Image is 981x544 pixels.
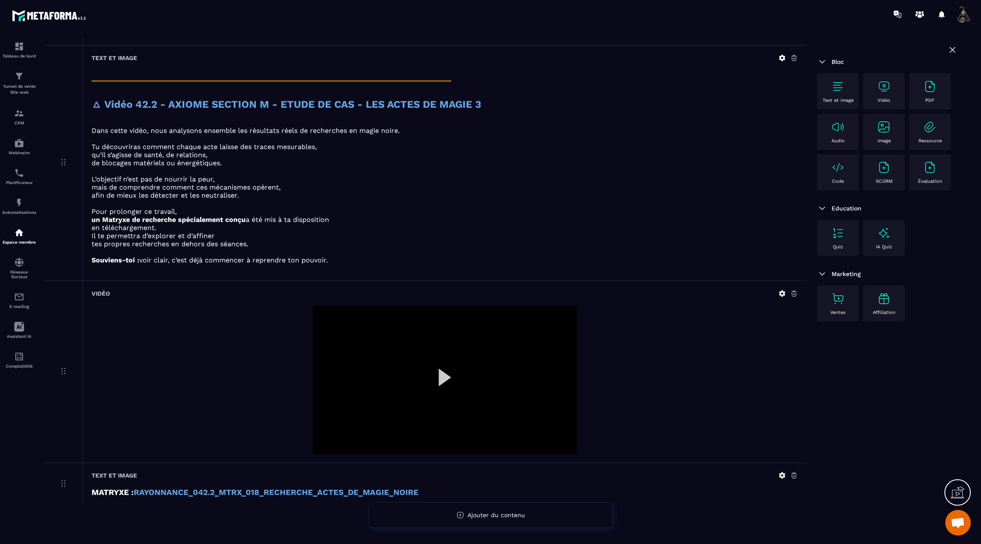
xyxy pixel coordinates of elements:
p: Planificateur [2,180,36,185]
img: text-image no-wra [923,120,937,134]
a: accountantaccountantComptabilité [2,345,36,375]
span: Bloc [832,58,844,65]
strong: _________________________________________________________________ [92,70,451,82]
p: Réseaux Sociaux [2,270,36,279]
img: text-image no-wra [877,161,891,174]
p: IA Quiz [876,244,892,250]
p: Webinaire [2,150,36,155]
img: automations [14,138,24,148]
p: Comptabilité [2,364,36,368]
img: arrow-down [817,269,827,279]
a: schedulerschedulerPlanificateur [2,161,36,191]
span: voir clair, c’est déjà commencer à reprendre ton pouvoir. [139,256,328,264]
span: de blocages matériels ou énergétiques. [92,159,222,167]
p: Tunnel de vente Site web [2,83,36,95]
span: a été mis à ta disposition [246,216,329,224]
span: Ajouter du contenu [468,512,525,518]
a: RAYONNANCE_042.2_MTRX_018_RECHERCHE_ACTES_DE_MAGIE_NOIRE [134,488,419,497]
span: Pour prolonger ce travail, [92,207,177,216]
img: text-image no-wra [923,161,937,174]
img: social-network [14,257,24,268]
strong: MATRYXE : [92,488,134,497]
p: E-mailing [2,304,36,309]
img: text-image no-wra [831,80,845,93]
img: text-image no-wra [877,80,891,93]
p: Vidéo [878,98,890,103]
p: Automatisations [2,210,36,215]
strong: 🜂 Vidéo 42.2 - AXIOME SECTION M - ETUDE DE CAS - LES ACTES DE MAGIE 3 [92,98,481,110]
span: Education [832,205,861,212]
h6: Vidéo [92,290,110,297]
a: Assistant IA [2,315,36,345]
img: text-image no-wra [831,292,845,305]
p: Image [878,138,891,144]
img: formation [14,41,24,52]
p: Tableau de bord [2,54,36,58]
img: automations [14,227,24,238]
strong: Souviens-toi : [92,256,139,264]
img: text-image no-wra [831,161,845,174]
p: Quiz [833,244,843,250]
img: scheduler [14,168,24,178]
a: formationformationTunnel de vente Site web [2,65,36,102]
p: CRM [2,121,36,125]
span: qu’il s’agisse de santé, de relations, [92,151,207,159]
p: Ventes [830,310,846,315]
p: PDF [925,98,935,103]
img: text-image [877,292,891,305]
p: Évaluation [918,178,942,184]
h6: Text et image [92,472,137,479]
img: text-image no-wra [923,80,937,93]
img: logo [12,8,89,23]
a: automationsautomationsWebinaire [2,132,36,161]
span: Marketing [832,271,861,277]
span: L’objectif n’est pas de nourrir la peur, [92,175,215,183]
strong: un Matryxe de recherche spécialement conçu [92,216,246,224]
img: automations [14,198,24,208]
img: formation [14,71,24,81]
a: emailemailE-mailing [2,285,36,315]
img: arrow-down [817,203,827,213]
img: text-image no-wra [831,226,845,240]
span: tes propres recherches en dehors des séances. [92,240,248,248]
span: en téléchargement. [92,224,156,232]
img: accountant [14,351,24,362]
span: Tu découvriras comment chaque acte laisse des traces mesurables, [92,143,317,151]
img: arrow-down [817,57,827,67]
span: mais de comprendre comment ces mécanismes opèrent, [92,183,281,191]
img: text-image [877,226,891,240]
img: text-image no-wra [877,120,891,134]
span: Dans cette vidéo, nous analysons ensemble les résultats réels de recherches en magie noire. [92,127,400,135]
h6: Text et image [92,55,137,61]
a: formationformationCRM [2,102,36,132]
img: formation [14,108,24,118]
p: Audio [832,138,845,144]
p: Ressource [918,138,942,144]
img: text-image no-wra [831,120,845,134]
a: social-networksocial-networkRéseaux Sociaux [2,251,36,285]
a: formationformationTableau de bord [2,35,36,65]
span: Il te permettra d’explorer et d’affiner [92,232,215,240]
p: Espace membre [2,240,36,245]
div: Ouvrir le chat [945,510,971,535]
p: Code [832,178,844,184]
p: SCORM [876,178,892,184]
img: email [14,292,24,302]
p: Affiliation [873,310,895,315]
span: afin de mieux les détecter et les neutraliser. [92,191,239,199]
a: automationsautomationsEspace membre [2,221,36,251]
a: automationsautomationsAutomatisations [2,191,36,221]
p: Text et image [823,98,854,103]
p: Assistant IA [2,334,36,339]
